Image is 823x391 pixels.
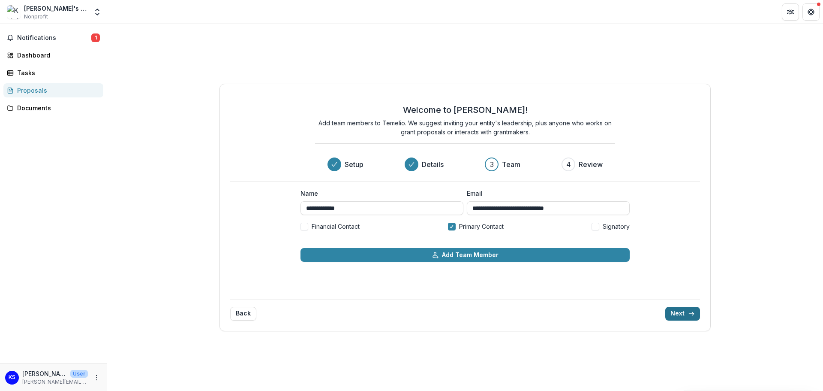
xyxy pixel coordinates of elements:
div: 4 [566,159,571,170]
button: Add Team Member [300,248,630,262]
p: [PERSON_NAME] [22,369,67,378]
img: Kate's Test Org [7,5,21,19]
div: Tasks [17,68,96,77]
span: Signatory [603,222,630,231]
a: Dashboard [3,48,103,62]
div: Documents [17,103,96,112]
div: Proposals [17,86,96,95]
p: [PERSON_NAME][EMAIL_ADDRESS][DOMAIN_NAME] [22,378,88,386]
a: Proposals [3,83,103,97]
div: Kate Sorestad [9,375,15,380]
h3: Team [502,159,520,170]
button: Back [230,307,256,321]
div: Dashboard [17,51,96,60]
label: Email [467,189,625,198]
button: Notifications1 [3,31,103,45]
div: 3 [490,159,494,170]
h3: Review [579,159,603,170]
h3: Setup [345,159,363,170]
button: Partners [782,3,799,21]
button: Get Help [802,3,820,21]
button: More [91,373,102,383]
span: Financial Contact [312,222,360,231]
h3: Details [422,159,444,170]
h2: Welcome to [PERSON_NAME]! [403,105,528,115]
a: Tasks [3,66,103,80]
span: Primary Contact [459,222,504,231]
button: Next [665,307,700,321]
label: Name [300,189,458,198]
div: [PERSON_NAME]'s Test Org [24,4,88,13]
p: User [70,370,88,378]
span: Nonprofit [24,13,48,21]
span: 1 [91,33,100,42]
div: Progress [327,158,603,171]
a: Documents [3,101,103,115]
span: Notifications [17,34,91,42]
p: Add team members to Temelio. We suggest inviting your entity's leadership, plus anyone who works ... [315,118,615,136]
button: Open entity switcher [91,3,103,21]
